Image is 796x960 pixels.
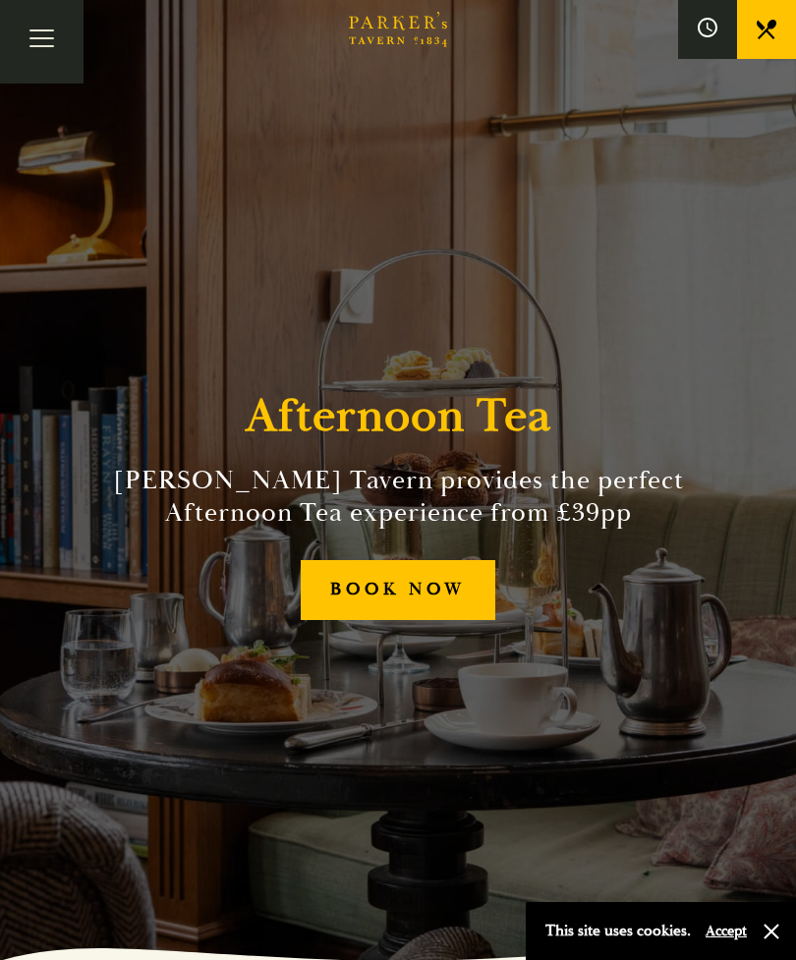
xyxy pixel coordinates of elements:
h1: Afternoon Tea [246,388,551,445]
h2: [PERSON_NAME] Tavern provides the perfect Afternoon Tea experience from £39pp [107,465,689,529]
button: Close and accept [762,922,781,941]
p: This site uses cookies. [545,917,691,945]
a: BOOK NOW [301,560,496,620]
button: Accept [706,922,747,940]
